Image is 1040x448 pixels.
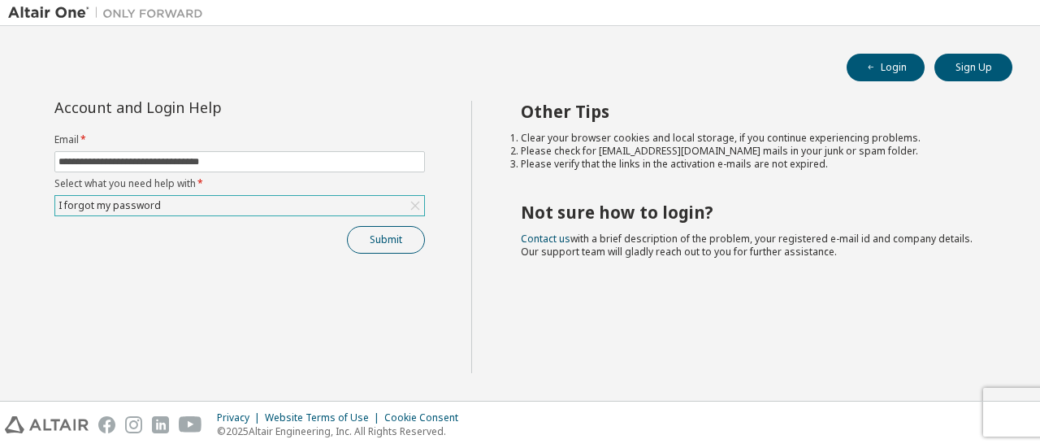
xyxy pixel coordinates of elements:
[521,202,984,223] h2: Not sure how to login?
[54,177,425,190] label: Select what you need help with
[934,54,1012,81] button: Sign Up
[8,5,211,21] img: Altair One
[5,416,89,433] img: altair_logo.svg
[54,133,425,146] label: Email
[521,132,984,145] li: Clear your browser cookies and local storage, if you continue experiencing problems.
[98,416,115,433] img: facebook.svg
[521,101,984,122] h2: Other Tips
[265,411,384,424] div: Website Terms of Use
[125,416,142,433] img: instagram.svg
[521,232,973,259] span: with a brief description of the problem, your registered e-mail id and company details. Our suppo...
[347,226,425,254] button: Submit
[217,424,468,438] p: © 2025 Altair Engineering, Inc. All Rights Reserved.
[521,145,984,158] li: Please check for [EMAIL_ADDRESS][DOMAIN_NAME] mails in your junk or spam folder.
[54,101,351,114] div: Account and Login Help
[384,411,468,424] div: Cookie Consent
[56,197,163,215] div: I forgot my password
[217,411,265,424] div: Privacy
[847,54,925,81] button: Login
[55,196,424,215] div: I forgot my password
[521,232,570,246] a: Contact us
[521,158,984,171] li: Please verify that the links in the activation e-mails are not expired.
[179,416,202,433] img: youtube.svg
[152,416,169,433] img: linkedin.svg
